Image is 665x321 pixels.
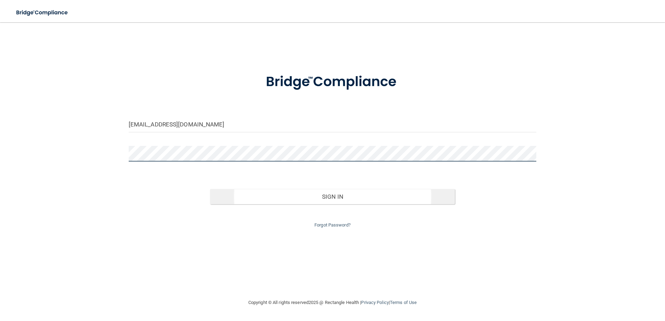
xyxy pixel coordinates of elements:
a: Terms of Use [390,300,417,305]
a: Privacy Policy [361,300,388,305]
button: Sign In [210,189,455,204]
a: Forgot Password? [314,222,351,228]
input: Email [129,117,537,132]
div: Copyright © All rights reserved 2025 @ Rectangle Health | | [206,291,459,314]
iframe: Drift Widget Chat Controller [545,272,657,299]
img: bridge_compliance_login_screen.278c3ca4.svg [10,6,74,20]
img: bridge_compliance_login_screen.278c3ca4.svg [251,64,414,100]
